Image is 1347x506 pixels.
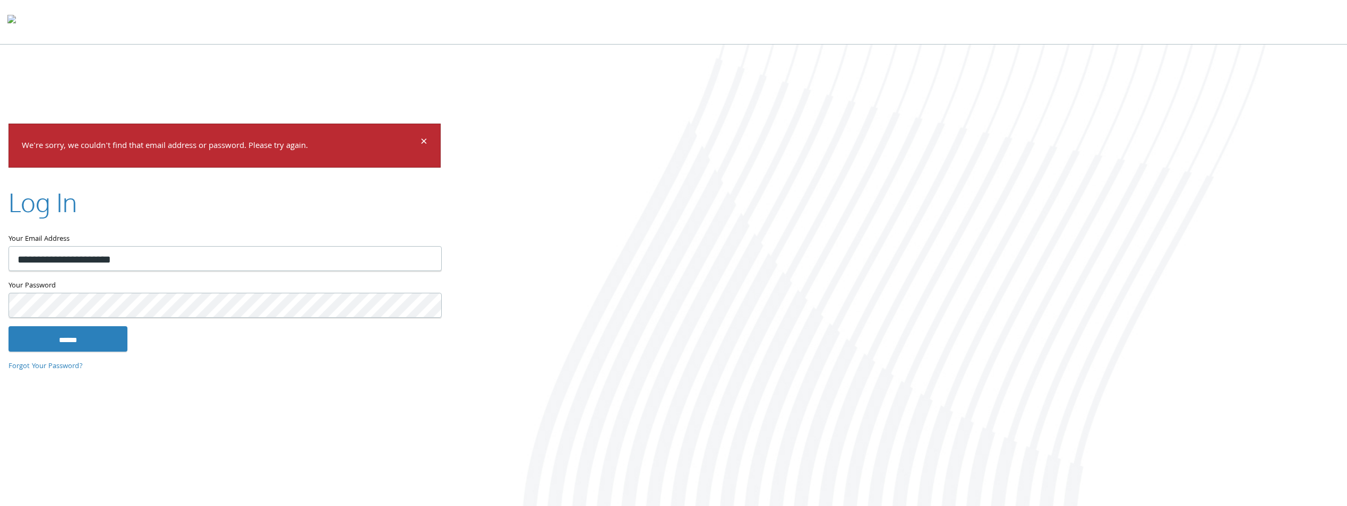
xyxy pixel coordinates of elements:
[8,185,77,220] h2: Log In
[7,11,16,32] img: todyl-logo-dark.svg
[421,137,427,150] button: Dismiss alert
[8,280,441,293] label: Your Password
[421,133,427,153] span: ×
[22,139,419,154] p: We're sorry, we couldn't find that email address or password. Please try again.
[8,361,83,372] a: Forgot Your Password?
